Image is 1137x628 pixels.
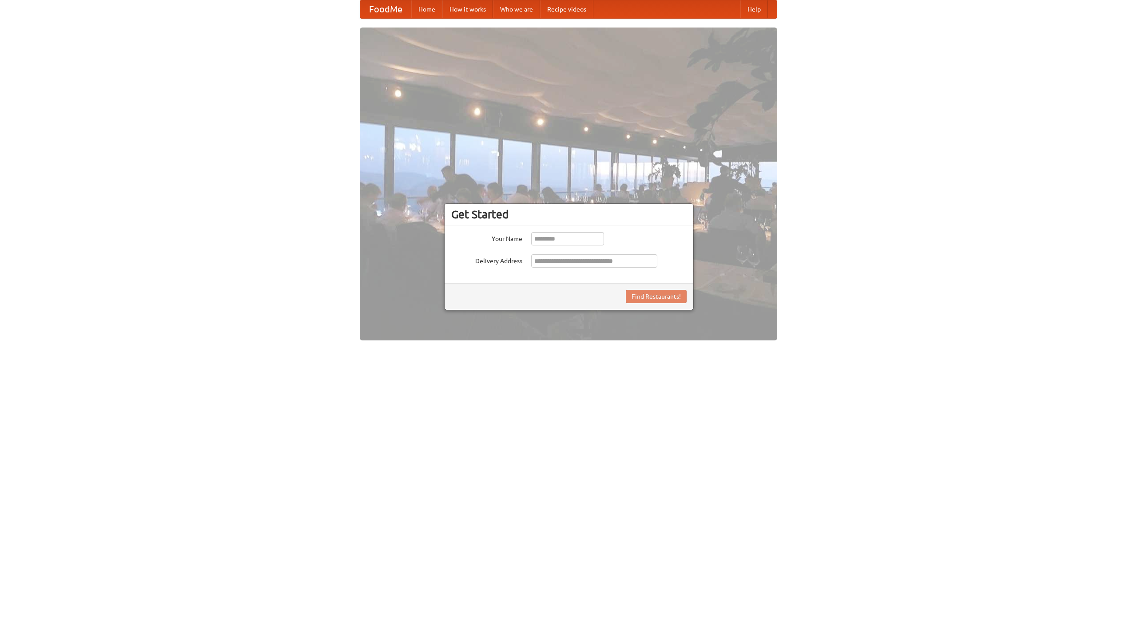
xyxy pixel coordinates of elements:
a: Help [740,0,768,18]
a: Recipe videos [540,0,593,18]
a: Home [411,0,442,18]
a: Who we are [493,0,540,18]
a: How it works [442,0,493,18]
a: FoodMe [360,0,411,18]
button: Find Restaurants! [626,290,687,303]
h3: Get Started [451,208,687,221]
label: Your Name [451,232,522,243]
label: Delivery Address [451,254,522,265]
